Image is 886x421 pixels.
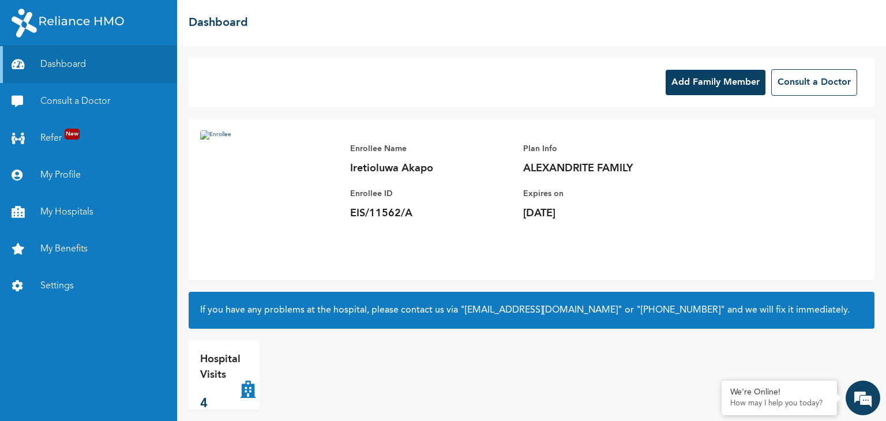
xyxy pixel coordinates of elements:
a: "[PHONE_NUMBER]" [636,306,725,315]
img: d_794563401_company_1708531726252_794563401 [21,58,47,87]
a: "[EMAIL_ADDRESS][DOMAIN_NAME]" [460,306,622,315]
p: Hospital Visits [200,352,241,383]
span: Conversation [6,379,113,387]
p: Expires on [523,187,685,201]
p: ALEXANDRITE FAMILY [523,161,685,175]
div: Minimize live chat window [189,6,217,33]
button: Consult a Doctor [771,69,857,96]
img: RelianceHMO's Logo [12,9,124,37]
div: Chat with us now [60,65,194,80]
p: Enrollee ID [350,187,512,201]
p: EIS/11562/A [350,206,512,220]
p: [DATE] [523,206,685,220]
p: Iretioluwa Akapo [350,161,512,175]
span: New [65,129,80,140]
p: 4 [200,394,241,414]
p: How may I help you today? [730,399,828,408]
div: We're Online! [730,388,828,397]
textarea: Type your message and hit 'Enter' [6,318,220,359]
div: FAQs [113,359,220,394]
p: Plan Info [523,142,685,156]
span: We're online! [67,147,159,264]
button: Add Family Member [666,70,765,95]
h2: Dashboard [189,14,248,32]
img: Enrollee [200,130,339,269]
p: Enrollee Name [350,142,512,156]
h2: If you have any problems at the hospital, please contact us via or and we will fix it immediately. [200,303,863,317]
